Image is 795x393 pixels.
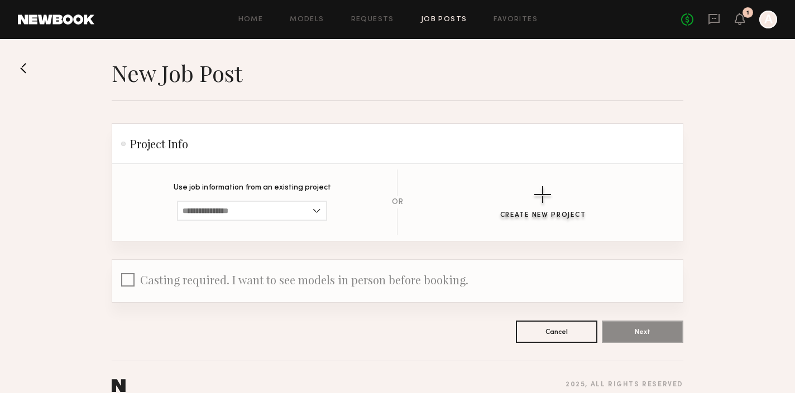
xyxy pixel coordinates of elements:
[112,59,242,87] h1: New Job Post
[602,321,683,343] button: Next
[566,381,683,389] div: 2025 , all rights reserved
[140,272,468,287] span: Casting required. I want to see models in person before booking.
[759,11,777,28] a: A
[290,16,324,23] a: Models
[421,16,467,23] a: Job Posts
[500,212,586,219] div: Create New Project
[494,16,538,23] a: Favorites
[516,321,597,343] button: Cancel
[500,186,586,219] button: Create New Project
[392,198,403,206] div: OR
[746,10,749,16] div: 1
[174,184,331,192] p: Use job information from an existing project
[351,16,394,23] a: Requests
[238,16,264,23] a: Home
[121,137,188,151] h2: Project Info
